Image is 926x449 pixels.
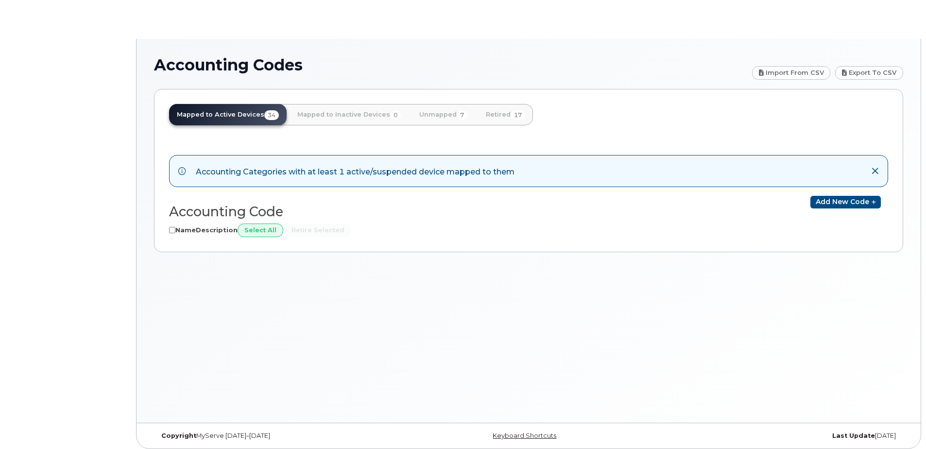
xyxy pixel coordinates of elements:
[154,432,404,440] div: MyServe [DATE]–[DATE]
[390,110,401,120] span: 0
[238,224,283,237] input: Select All
[653,432,903,440] div: [DATE]
[478,104,533,125] a: Retired
[169,104,287,125] a: Mapped to Active Devices
[752,66,831,80] a: Import from CSV
[457,110,467,120] span: 7
[161,432,196,439] strong: Copyright
[511,110,525,120] span: 17
[412,104,475,125] a: Unmapped
[835,66,903,80] a: Export to CSV
[169,205,521,219] h2: Accounting Code
[290,104,409,125] a: Mapped to Inactive Devices
[154,56,747,73] h1: Accounting Codes
[832,432,875,439] strong: Last Update
[196,224,238,237] th: Description
[264,110,279,120] span: 34
[493,432,556,439] a: Keyboard Shortcuts
[810,196,881,208] a: Add new code
[175,224,196,237] th: Name
[196,164,514,178] div: Accounting Categories with at least 1 active/suspended device mapped to them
